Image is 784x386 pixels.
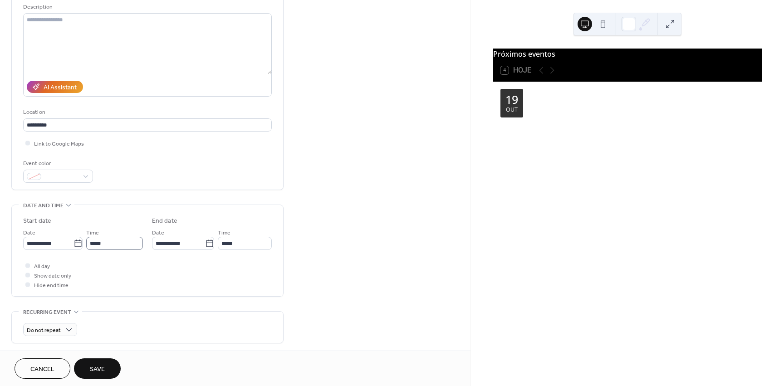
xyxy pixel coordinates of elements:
[86,228,99,238] span: Time
[15,358,70,379] button: Cancel
[34,271,71,281] span: Show date only
[27,325,61,336] span: Do not repeat
[90,365,105,374] span: Save
[493,49,762,59] div: Próximos eventos
[44,83,77,93] div: AI Assistant
[23,228,35,238] span: Date
[218,228,230,238] span: Time
[23,201,64,210] span: Date and time
[34,139,84,149] span: Link to Google Maps
[23,216,51,226] div: Start date
[34,262,50,271] span: All day
[23,107,270,117] div: Location
[543,103,563,113] span: [DATE]
[152,216,177,226] div: End date
[27,81,83,93] button: AI Assistant
[532,103,539,113] div: ​
[34,281,69,290] span: Hide end time
[152,228,164,238] span: Date
[23,308,71,317] span: Recurring event
[505,94,518,105] div: 19
[23,2,270,12] div: Description
[532,87,755,98] div: Capela São Judas Tadeu | [GEOGRAPHIC_DATA]
[506,107,518,113] div: out
[30,365,54,374] span: Cancel
[74,358,121,379] button: Save
[23,159,91,168] div: Event color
